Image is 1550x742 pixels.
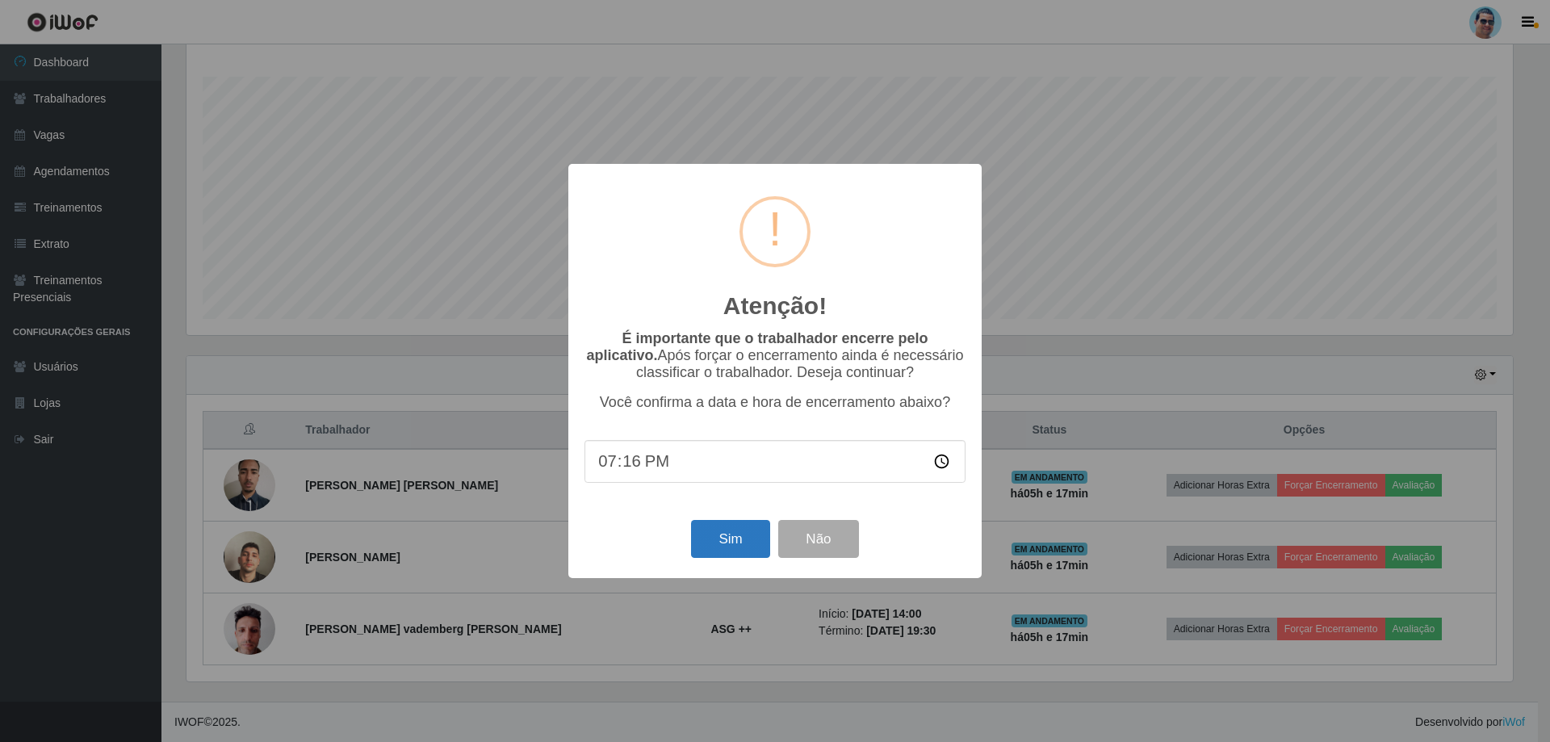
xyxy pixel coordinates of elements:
h2: Atenção! [723,291,827,321]
p: Você confirma a data e hora de encerramento abaixo? [584,394,966,411]
button: Sim [691,520,769,558]
b: É importante que o trabalhador encerre pelo aplicativo. [586,330,928,363]
p: Após forçar o encerramento ainda é necessário classificar o trabalhador. Deseja continuar? [584,330,966,381]
button: Não [778,520,858,558]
